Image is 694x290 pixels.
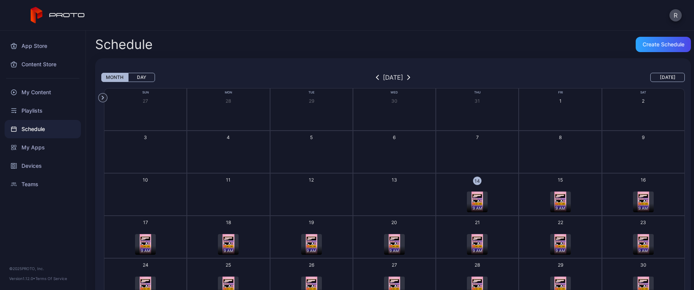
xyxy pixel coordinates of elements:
div: 9 AM [550,203,571,212]
div: 18 [226,219,231,226]
div: [DATE] [383,73,403,82]
button: 11 [187,173,270,216]
div: 11 [226,177,231,183]
button: 10 [104,173,187,216]
div: 9 AM [135,246,156,255]
div: Fri [519,90,602,95]
button: 5 [270,131,353,173]
div: 20 [391,219,397,226]
div: 7 [476,134,479,141]
div: 8 [559,134,562,141]
div: 9 AM [301,246,322,255]
div: 27 [143,98,148,104]
div: 21 [475,219,480,226]
div: 29 [309,98,314,104]
div: 28 [475,262,480,268]
div: Sat [602,90,685,95]
a: Devices [5,157,81,175]
button: 229 AM [519,216,602,258]
a: Teams [5,175,81,193]
button: 199 AM [270,216,353,258]
div: 17 [143,219,148,226]
button: 209 AM [353,216,436,258]
button: 27 [104,88,187,131]
div: 6 [393,134,396,141]
button: 1 [519,88,602,131]
button: 239 AM [602,216,685,258]
button: Day [128,73,155,82]
button: [DATE] [650,73,685,82]
div: 19 [309,219,314,226]
h2: Schedule [95,38,153,51]
button: 7 [436,131,519,173]
button: 6 [353,131,436,173]
div: 9 AM [633,203,654,212]
button: 149 AM [436,173,519,216]
div: 27 [392,262,397,268]
a: Terms Of Service [35,276,67,281]
button: 28 [187,88,270,131]
div: 9 AM [218,246,239,255]
button: Month [101,73,128,82]
div: © 2025 PROTO, Inc. [9,265,76,272]
div: 30 [391,98,397,104]
a: My Content [5,83,81,102]
div: 14 [473,177,481,185]
div: Thu [436,90,519,95]
button: 3 [104,131,187,173]
button: 29 [270,88,353,131]
div: 23 [640,219,646,226]
div: Sun [104,90,187,95]
div: 12 [309,177,314,183]
button: 159 AM [519,173,602,216]
button: 4 [187,131,270,173]
div: 31 [475,98,480,104]
button: 9 [602,131,685,173]
button: 12 [270,173,353,216]
button: 31 [436,88,519,131]
a: Content Store [5,55,81,74]
div: 16 [641,177,646,183]
div: Wed [353,90,436,95]
a: My Apps [5,138,81,157]
div: 1 [559,98,562,104]
div: Tue [270,90,353,95]
a: Schedule [5,120,81,138]
div: 3 [144,134,147,141]
button: 219 AM [436,216,519,258]
div: 24 [143,262,148,268]
span: Version 1.12.0 • [9,276,35,281]
button: 169 AM [602,173,685,216]
a: Playlists [5,102,81,120]
div: Create Schedule [643,41,684,48]
div: 13 [392,177,397,183]
div: 10 [143,177,148,183]
div: Mon [187,90,270,95]
div: 28 [226,98,231,104]
button: 30 [353,88,436,131]
div: 9 AM [550,246,571,255]
div: 9 AM [384,246,405,255]
div: 15 [558,177,563,183]
div: 2 [642,98,645,104]
button: 179 AM [104,216,187,258]
div: 30 [640,262,646,268]
button: 8 [519,131,602,173]
div: 25 [226,262,231,268]
div: 9 [642,134,645,141]
div: 4 [227,134,230,141]
div: 26 [309,262,314,268]
a: App Store [5,37,81,55]
div: 29 [558,262,563,268]
button: 13 [353,173,436,216]
div: 9 AM [467,203,488,212]
button: 189 AM [187,216,270,258]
